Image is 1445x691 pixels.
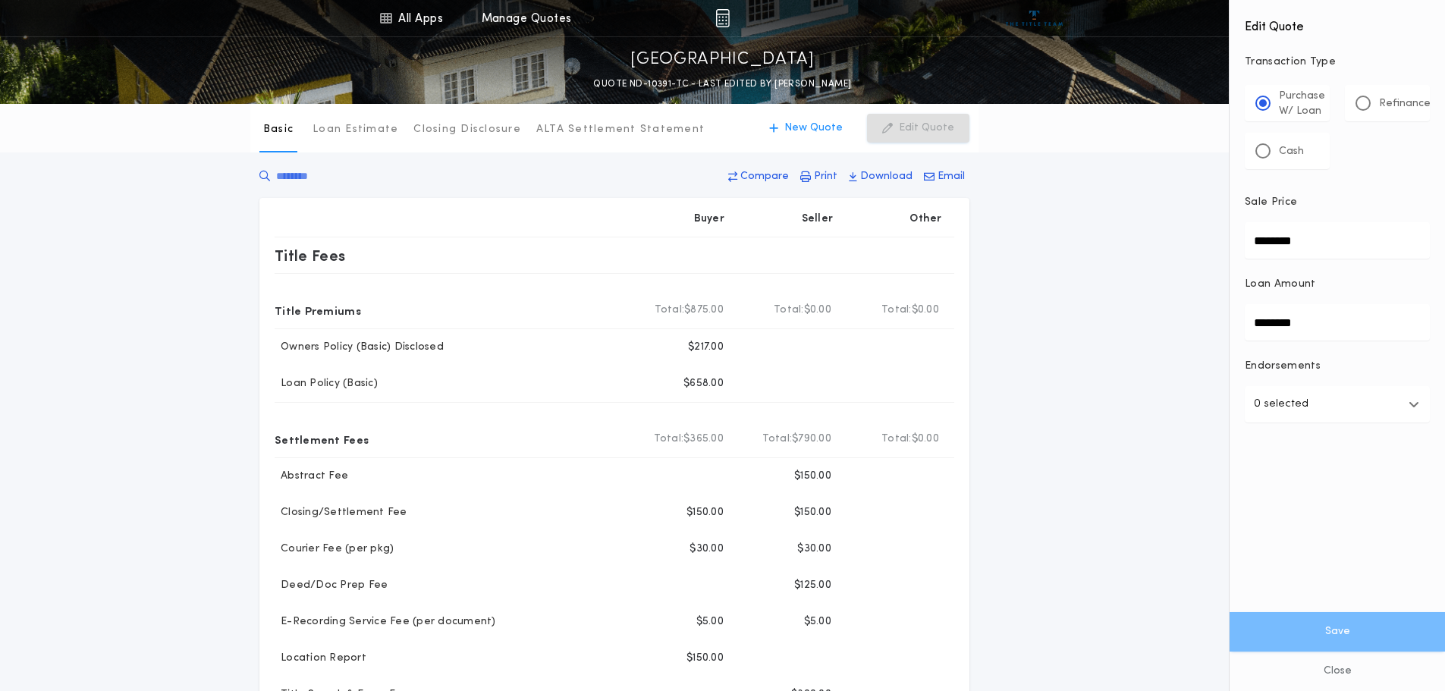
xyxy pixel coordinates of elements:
p: Endorsements [1245,359,1430,374]
p: $150.00 [794,505,831,520]
b: Total: [654,432,684,447]
p: $30.00 [797,542,831,557]
p: Refinance [1379,96,1431,112]
h4: Edit Quote [1245,9,1430,36]
p: $217.00 [688,340,724,355]
p: Purchase W/ Loan [1279,89,1325,119]
p: Courier Fee (per pkg) [275,542,394,557]
span: $365.00 [683,432,724,447]
input: Sale Price [1245,222,1430,259]
button: Download [844,163,917,190]
p: Deed/Doc Prep Fee [275,578,388,593]
button: Email [919,163,969,190]
p: ALTA Settlement Statement [536,122,705,137]
p: [GEOGRAPHIC_DATA] [630,48,815,72]
p: Closing/Settlement Fee [275,505,407,520]
span: $0.00 [804,303,831,318]
p: E-Recording Service Fee (per document) [275,614,496,630]
p: Compare [740,169,789,184]
p: $5.00 [804,614,831,630]
p: QUOTE ND-10391-TC - LAST EDITED BY [PERSON_NAME] [593,77,851,92]
button: Edit Quote [867,114,969,143]
p: $150.00 [794,469,831,484]
p: Location Report [275,651,366,666]
p: Loan Estimate [313,122,398,137]
p: $150.00 [686,651,724,666]
p: Basic [263,122,294,137]
b: Total: [881,303,912,318]
p: $658.00 [683,376,724,391]
p: New Quote [784,121,843,136]
img: img [715,9,730,27]
b: Total: [762,432,793,447]
p: $150.00 [686,505,724,520]
p: 0 selected [1254,395,1308,413]
p: Other [910,212,942,227]
p: Seller [802,212,834,227]
b: Total: [774,303,804,318]
p: Owners Policy (Basic) Disclosed [275,340,444,355]
p: $30.00 [690,542,724,557]
p: Loan Amount [1245,277,1316,292]
p: Title Fees [275,243,346,268]
button: Close [1230,652,1445,691]
p: Download [860,169,913,184]
p: Transaction Type [1245,55,1430,70]
p: Sale Price [1245,195,1297,210]
span: $875.00 [684,303,724,318]
span: $790.00 [792,432,831,447]
p: Edit Quote [899,121,954,136]
input: Loan Amount [1245,304,1430,341]
p: Abstract Fee [275,469,348,484]
span: $0.00 [912,432,939,447]
p: Closing Disclosure [413,122,521,137]
button: 0 selected [1245,386,1430,422]
button: Save [1230,612,1445,652]
img: vs-icon [1006,11,1063,26]
p: $125.00 [794,578,831,593]
p: Buyer [694,212,724,227]
span: $0.00 [912,303,939,318]
button: Compare [724,163,793,190]
b: Total: [655,303,685,318]
button: Print [796,163,842,190]
p: Loan Policy (Basic) [275,376,378,391]
b: Total: [881,432,912,447]
p: Title Premiums [275,298,361,322]
p: Cash [1279,144,1304,159]
p: $5.00 [696,614,724,630]
button: New Quote [754,114,858,143]
p: Settlement Fees [275,427,369,451]
p: Email [938,169,965,184]
p: Print [814,169,837,184]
